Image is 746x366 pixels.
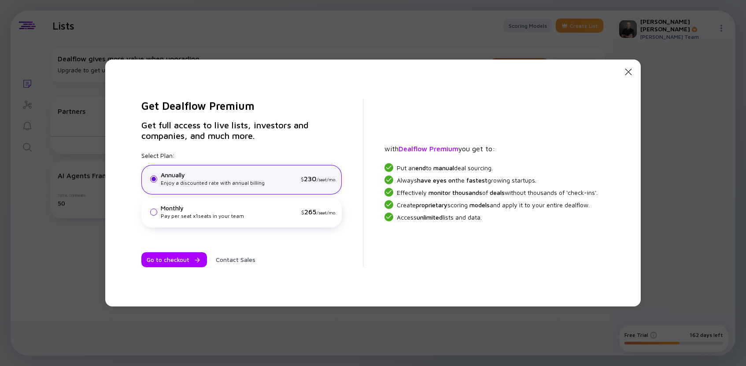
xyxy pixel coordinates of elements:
span: Always the growing startups. [397,176,536,184]
span: 265 [304,208,317,216]
div: Monthly [161,204,298,212]
span: models [469,201,490,209]
div: Annually [161,171,297,179]
span: monitor thousands [428,189,482,196]
span: unlimited [417,213,443,221]
span: Effectively of without thousands of 'check-ins'. [397,189,598,196]
span: Create scoring and apply it to your entire dealflow. [397,201,590,209]
div: Enjoy a discounted rate with annual billing [161,179,297,187]
span: have eyes on [417,176,455,184]
span: end [415,164,426,172]
div: $ [301,175,336,183]
span: fastest [466,176,487,184]
button: Contact Sales [211,252,261,267]
span: manual [433,164,454,172]
span: deals [490,189,505,196]
span: /seat/mo. [317,177,336,182]
h3: Get full access to live lists, investors and companies, and much more. [141,120,342,141]
span: /seat/mo. [317,210,336,215]
div: Pay per seat x 1 seats in your team [161,212,298,220]
div: $ [301,208,336,217]
div: Select Plan: [141,152,342,228]
button: Go to checkout [141,252,207,267]
h2: Get Dealflow Premium [141,99,342,113]
span: Dealflow Premium [399,145,458,153]
span: Put an to deal sourcing. [397,164,493,172]
span: Access lists and data. [397,213,482,221]
span: with you get to: [384,145,495,153]
span: proprietary [416,201,447,209]
span: 230 [304,175,317,183]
